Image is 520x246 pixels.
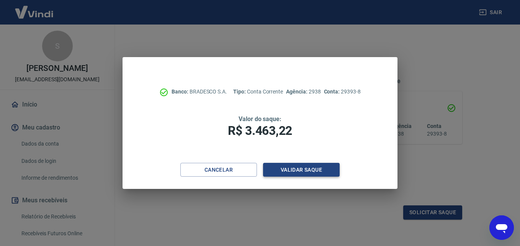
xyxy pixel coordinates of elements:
span: Tipo: [233,89,247,95]
p: BRADESCO S.A. [172,88,227,96]
button: Validar saque [263,163,340,177]
iframe: Botão para abrir a janela de mensagens [489,215,514,240]
p: 2938 [286,88,321,96]
p: 29393-8 [324,88,361,96]
span: Banco: [172,89,190,95]
span: R$ 3.463,22 [228,123,292,138]
p: Conta Corrente [233,88,283,96]
span: Agência: [286,89,309,95]
span: Valor do saque: [239,115,281,123]
span: Conta: [324,89,341,95]
button: Cancelar [180,163,257,177]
